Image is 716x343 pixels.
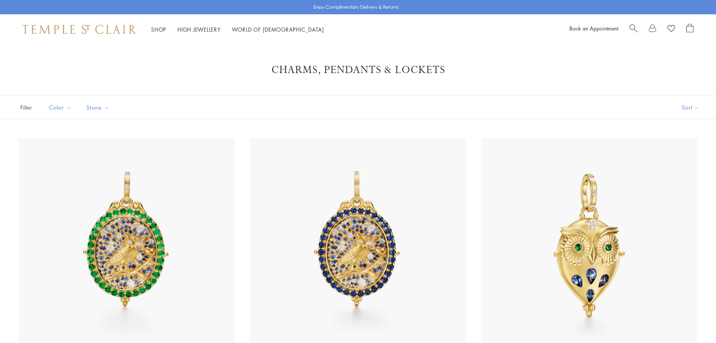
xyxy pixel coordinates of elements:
span: Stone [83,103,115,112]
a: View Wishlist [668,24,675,35]
p: Enjoy Complimentary Delivery & Returns [313,3,399,11]
button: Color [43,99,77,116]
h1: Charms, Pendants & Lockets [30,63,686,77]
a: Book an Appointment [569,24,618,32]
nav: Main navigation [151,25,324,34]
a: Open Shopping Bag [686,24,693,35]
a: Search [630,24,637,35]
a: ShopShop [151,26,166,33]
button: Show sort by [665,96,716,119]
span: Color [45,103,77,112]
img: Temple St. Clair [23,25,136,34]
a: High JewelleryHigh Jewellery [177,26,221,33]
button: Stone [81,99,115,116]
a: World of [DEMOGRAPHIC_DATA]World of [DEMOGRAPHIC_DATA] [232,26,324,33]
